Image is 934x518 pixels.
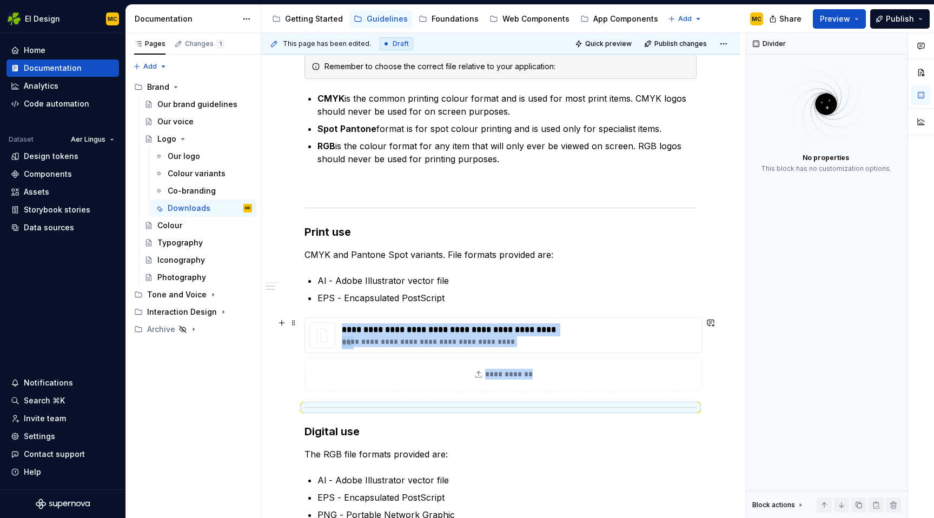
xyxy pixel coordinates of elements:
div: Settings [24,431,55,442]
p: The RGB file formats provided are: [304,448,697,461]
button: EI DesignMC [2,7,123,30]
span: Share [779,14,801,24]
span: Aer Lingus [71,135,105,144]
button: Contact support [6,446,119,463]
a: Web Components [485,10,574,28]
div: Remember to choose the correct file relative to your application: [324,61,690,72]
div: Iconography [157,255,205,265]
div: Brand [147,82,169,92]
div: Data sources [24,222,74,233]
div: Archive [130,321,256,338]
div: Our logo [168,151,200,162]
div: Colour variants [168,168,226,179]
div: No properties [803,154,849,162]
a: Code automation [6,95,119,112]
div: Archive [147,324,175,335]
div: Foundations [432,14,479,24]
div: Invite team [24,413,66,424]
a: Our voice [140,113,256,130]
h3: Print use [304,224,697,240]
a: Colour variants [150,165,256,182]
p: is the colour format for any item that will only ever be viewed on screen. RGB logos should never... [317,140,697,165]
strong: Spot Pantone [317,123,376,134]
button: Publish changes [641,36,712,51]
p: CMYK and Pantone Spot variants. File formats provided are: [304,248,697,261]
div: This block has no customization options. [761,164,891,173]
a: Data sources [6,219,119,236]
span: Add [678,15,692,23]
button: Help [6,463,119,481]
a: Our logo [150,148,256,165]
a: Colour [140,217,256,234]
button: Aer Lingus [66,132,119,147]
svg: Supernova Logo [36,499,90,509]
div: Tone and Voice [130,286,256,303]
span: Publish [886,14,914,24]
p: EPS - Encapsulated PostScript [317,291,697,304]
div: Changes [185,39,224,48]
a: DownloadsMC [150,200,256,217]
div: MC [245,203,251,214]
p: Al - Adobe Illustrator vector file [317,474,697,487]
div: Components [24,169,72,180]
div: MC [752,15,761,23]
div: Help [24,467,41,477]
div: Interaction Design [130,303,256,321]
span: Quick preview [585,39,632,48]
a: Components [6,165,119,183]
div: Colour [157,220,182,231]
div: Documentation [135,14,237,24]
a: Foundations [414,10,483,28]
div: Our voice [157,116,194,127]
div: Block actions [752,501,795,509]
div: Web Components [502,14,569,24]
a: Getting Started [268,10,347,28]
a: Co-branding [150,182,256,200]
span: Preview [820,14,850,24]
strong: CMYK [317,93,345,104]
div: Design tokens [24,151,78,162]
div: Tone and Voice [147,289,207,300]
div: Home [24,45,45,56]
span: This page has been edited. [283,39,371,48]
span: Add [143,62,157,71]
button: Quick preview [572,36,637,51]
div: Block actions [752,497,805,513]
div: Code automation [24,98,89,109]
button: Preview [813,9,866,29]
button: Add [665,11,705,26]
div: EI Design [25,14,60,24]
p: format is for spot colour printing and is used only for specialist items. [317,122,697,135]
span: Publish changes [654,39,707,48]
button: Search ⌘K [6,392,119,409]
h3: Digital use [304,424,697,439]
span: 1 [216,39,224,48]
a: Guidelines [349,10,412,28]
a: App Components [576,10,663,28]
div: Co-branding [168,185,216,196]
a: Typography [140,234,256,251]
a: Photography [140,269,256,286]
div: Page tree [130,78,256,338]
div: Downloads [168,203,210,214]
div: Notifications [24,377,73,388]
div: Storybook stories [24,204,90,215]
a: Invite team [6,410,119,427]
button: Publish [870,9,930,29]
strong: RGB [317,141,335,151]
p: EPS - Encapsulated PostScript [317,491,697,504]
button: Share [764,9,809,29]
div: Dataset [9,135,34,144]
div: Getting Started [285,14,343,24]
div: Guidelines [367,14,408,24]
div: Photography [157,272,206,283]
div: Interaction Design [147,307,217,317]
div: MC [108,15,117,23]
div: Documentation [24,63,82,74]
a: Assets [6,183,119,201]
a: Iconography [140,251,256,269]
div: Search ⌘K [24,395,65,406]
div: Page tree [268,8,663,30]
button: Add [130,59,170,74]
div: Brand [130,78,256,96]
